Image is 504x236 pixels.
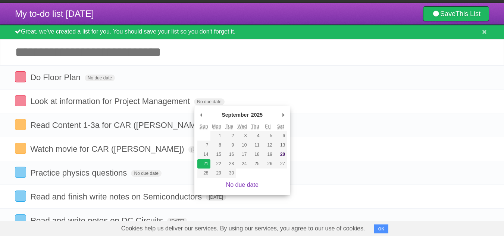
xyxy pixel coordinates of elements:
[238,124,247,129] abbr: Wednesday
[15,191,26,202] label: Done
[15,119,26,130] label: Done
[248,159,261,169] button: 25
[248,141,261,150] button: 11
[262,131,274,141] button: 5
[226,124,233,129] abbr: Tuesday
[30,192,204,201] span: Read and finish write notes on Semiconductors
[30,97,192,106] span: Look at information for Project Management
[188,146,209,153] span: [DATE]
[15,143,26,154] label: Done
[15,214,26,226] label: Done
[210,169,223,178] button: 29
[456,10,480,18] b: This List
[206,194,226,201] span: [DATE]
[221,109,250,120] div: September
[262,141,274,150] button: 12
[274,150,287,159] button: 20
[374,224,389,233] button: OK
[274,131,287,141] button: 6
[423,6,489,21] a: SaveThis List
[223,150,236,159] button: 16
[248,131,261,141] button: 4
[223,159,236,169] button: 23
[114,221,373,236] span: Cookies help us deliver our services. By using our services, you agree to our use of cookies.
[15,9,94,19] span: My to-do list [DATE]
[197,109,205,120] button: Previous Month
[197,141,210,150] button: 7
[248,150,261,159] button: 18
[15,95,26,106] label: Done
[131,170,161,177] span: No due date
[85,75,115,81] span: No due date
[30,216,165,225] span: Read and write notes on DC Circuits
[210,131,223,141] button: 1
[251,124,259,129] abbr: Thursday
[30,168,129,177] span: Practice physics questions
[212,124,221,129] abbr: Monday
[210,159,223,169] button: 22
[15,167,26,178] label: Done
[210,150,223,159] button: 15
[15,71,26,82] label: Done
[236,141,248,150] button: 10
[223,141,236,150] button: 9
[223,169,236,178] button: 30
[262,150,274,159] button: 19
[236,131,248,141] button: 3
[250,109,264,120] div: 2025
[223,131,236,141] button: 2
[236,159,248,169] button: 24
[226,182,259,188] a: No due date
[197,169,210,178] button: 28
[200,124,208,129] abbr: Sunday
[30,144,186,154] span: Watch movie for CAR ([PERSON_NAME])
[277,124,284,129] abbr: Saturday
[30,120,208,130] span: Read Content 1-3a for CAR ([PERSON_NAME])
[30,73,82,82] span: Do Floor Plan
[197,159,210,169] button: 21
[194,98,224,105] span: No due date
[236,150,248,159] button: 17
[167,218,187,224] span: [DATE]
[274,141,287,150] button: 13
[279,109,287,120] button: Next Month
[197,150,210,159] button: 14
[210,141,223,150] button: 8
[265,124,270,129] abbr: Friday
[262,159,274,169] button: 26
[274,159,287,169] button: 27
